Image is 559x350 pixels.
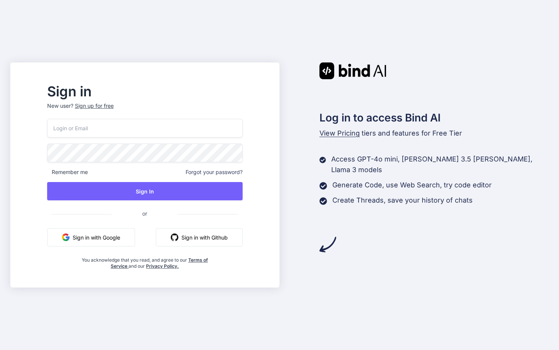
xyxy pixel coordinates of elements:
[62,233,70,241] img: google
[332,180,492,190] p: Generate Code, use Web Search, try code editor
[47,102,243,119] p: New user?
[319,110,549,126] h2: Log in to access Bind AI
[319,129,360,137] span: View Pricing
[332,195,473,206] p: Create Threads, save your history of chats
[319,128,549,139] p: tiers and features for Free Tier
[156,228,243,246] button: Sign in with Github
[319,236,336,253] img: arrow
[47,228,135,246] button: Sign in with Google
[47,168,88,176] span: Remember me
[319,62,386,79] img: Bind AI logo
[75,102,114,110] div: Sign up for free
[47,119,243,137] input: Login or Email
[79,253,210,269] div: You acknowledge that you read, and agree to our and our
[47,85,243,97] h2: Sign in
[47,182,243,200] button: Sign In
[146,263,179,269] a: Privacy Policy.
[111,257,208,269] a: Terms of Service
[112,204,178,223] span: or
[171,233,178,241] img: github
[331,154,549,175] p: Access GPT-4o mini, [PERSON_NAME] 3.5 [PERSON_NAME], Llama 3 models
[186,168,243,176] span: Forgot your password?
